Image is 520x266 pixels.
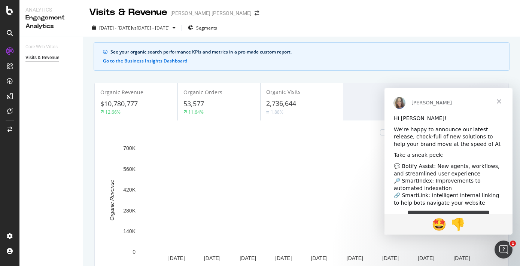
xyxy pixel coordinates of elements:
[347,255,363,261] text: [DATE]
[495,241,513,259] iframe: Intercom live chat
[123,208,136,214] text: 280K
[418,255,434,261] text: [DATE]
[384,88,513,235] iframe: Intercom live chat message
[185,22,220,34] button: Segments
[183,99,204,108] span: 53,577
[109,180,115,221] text: Organic Revenue
[89,6,167,19] div: Visits & Revenue
[196,25,217,31] span: Segments
[271,109,283,115] div: 1.88%
[204,255,221,261] text: [DATE]
[103,58,187,64] button: Go to the Business Insights Dashboard
[123,228,136,234] text: 140K
[510,241,516,247] span: 1
[25,13,77,31] div: Engagement Analytics
[110,49,500,55] div: See your organic search performance KPIs and metrics in a pre-made custom report.
[25,43,65,51] a: Core Web Vitals
[25,43,58,51] div: Core Web Vitals
[382,255,399,261] text: [DATE]
[266,88,301,95] span: Organic Visits
[123,187,136,193] text: 420K
[105,109,121,115] div: 12.66%
[123,166,136,172] text: 560K
[25,54,77,62] a: Visits & Revenue
[183,89,222,96] span: Organic Orders
[240,255,256,261] text: [DATE]
[132,25,170,31] span: vs [DATE] - [DATE]
[89,22,179,34] button: [DATE] - [DATE]vs[DATE] - [DATE]
[25,6,77,13] div: Analytics
[311,255,328,261] text: [DATE]
[94,42,510,71] div: info banner
[266,111,269,113] img: Equal
[275,255,292,261] text: [DATE]
[123,146,136,152] text: 700K
[133,249,136,255] text: 0
[188,109,204,115] div: 11.64%
[168,255,185,261] text: [DATE]
[170,9,252,17] div: [PERSON_NAME] [PERSON_NAME]
[100,89,143,96] span: Organic Revenue
[99,25,132,31] span: [DATE] - [DATE]
[255,10,259,16] div: arrow-right-arrow-left
[453,255,470,261] text: [DATE]
[266,99,296,108] span: 2,736,644
[100,99,138,108] span: $10,780,777
[25,54,59,62] div: Visits & Revenue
